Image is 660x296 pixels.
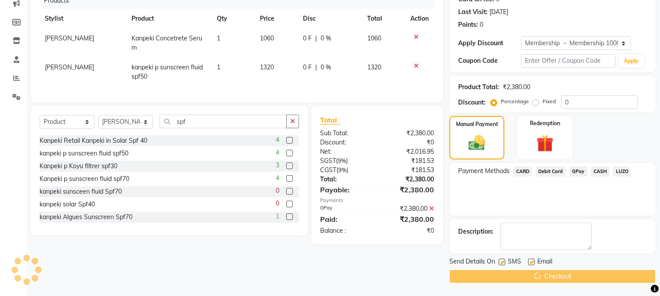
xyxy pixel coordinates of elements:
span: Send Details On [449,257,495,268]
div: Discount: [458,98,485,107]
div: Last Visit: [458,7,488,17]
div: Coupon Code [458,56,521,65]
span: Payment Methods [458,166,510,176]
span: 3 [276,161,279,170]
div: ₹0 [377,138,441,147]
span: 1 [217,63,220,71]
img: _cash.svg [463,134,490,152]
div: ₹2,016.95 [377,147,441,156]
span: 0 [276,199,279,208]
div: Paid: [314,214,377,224]
span: 1 [276,212,279,221]
span: 9% [338,166,346,173]
span: CGST [320,166,336,174]
div: ₹181.53 [377,166,441,175]
div: kanpeki p sunscreen fluid spf50 [40,149,128,158]
div: 0 [480,20,483,29]
span: kanpeki p sunscreen fluid spf50 [131,63,203,80]
div: kanpeki solar Spf40 [40,200,95,209]
th: Product [126,9,211,29]
span: 0 [276,186,279,195]
span: Email [537,257,552,268]
span: Debit Card [536,166,566,177]
span: 0 % [321,63,331,72]
span: LUZO [613,166,631,177]
span: 9% [338,157,346,164]
th: Disc [298,9,362,29]
span: CASH [591,166,610,177]
div: [DATE] [489,7,508,17]
span: [PERSON_NAME] [45,63,94,71]
span: 1060 [367,34,381,42]
div: GPay [314,204,377,213]
span: [PERSON_NAME] [45,34,94,42]
div: ₹2,380.00 [377,204,441,213]
span: 4 [276,173,279,183]
div: kanpeki sunsceen fluid Spf70 [40,187,122,196]
span: 1320 [260,63,274,71]
div: ₹2,380.00 [503,83,530,92]
button: Apply [619,54,644,68]
span: 4 [276,135,279,144]
div: kanpeki Algues Sunscreen Spf70 [40,213,132,222]
div: Payable: [314,184,377,195]
span: Total [320,116,340,125]
div: Kanpeki p sunscreen fluid spf70 [40,174,129,184]
div: Points: [458,20,478,29]
th: Qty [211,9,255,29]
th: Price [255,9,298,29]
div: ₹181.53 [377,156,441,166]
span: Kanpeki Concetrete Serum [131,34,202,51]
div: Total: [314,175,377,184]
div: ₹2,380.00 [377,184,441,195]
span: 0 F [303,63,312,72]
div: ( ) [314,166,377,175]
th: Stylist [40,9,126,29]
div: ₹0 [377,226,441,235]
span: 4 [276,148,279,157]
input: Enter Offer / Coupon Code [521,54,615,68]
div: Apply Discount [458,39,521,48]
div: Payments [320,197,434,204]
div: Description: [458,227,493,236]
div: Kanpeki Retail Kanpeki in Solar Spf 40 [40,136,147,145]
div: Product Total: [458,83,499,92]
span: 0 % [321,34,331,43]
div: Balance : [314,226,377,235]
span: 1 [217,34,220,42]
label: Redemption [530,119,560,127]
span: | [315,34,317,43]
label: Fixed [543,97,556,105]
span: SMS [508,257,521,268]
div: ₹2,380.00 [377,214,441,224]
span: 1320 [367,63,381,71]
span: 0 F [303,34,312,43]
input: Search or Scan [160,115,287,128]
span: GPay [569,166,587,177]
span: 1060 [260,34,274,42]
span: | [315,63,317,72]
label: Manual Payment [456,120,498,128]
th: Action [405,9,434,29]
span: SGST [320,157,336,165]
div: ₹2,380.00 [377,129,441,138]
div: Discount: [314,138,377,147]
div: ( ) [314,156,377,166]
th: Total [362,9,405,29]
label: Percentage [501,97,529,105]
div: Kanpeki p Koyu filtrer spf30 [40,162,117,171]
div: Sub Total: [314,129,377,138]
div: Net: [314,147,377,156]
span: CARD [513,166,532,177]
img: _gift.svg [531,133,559,154]
div: ₹2,380.00 [377,175,441,184]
